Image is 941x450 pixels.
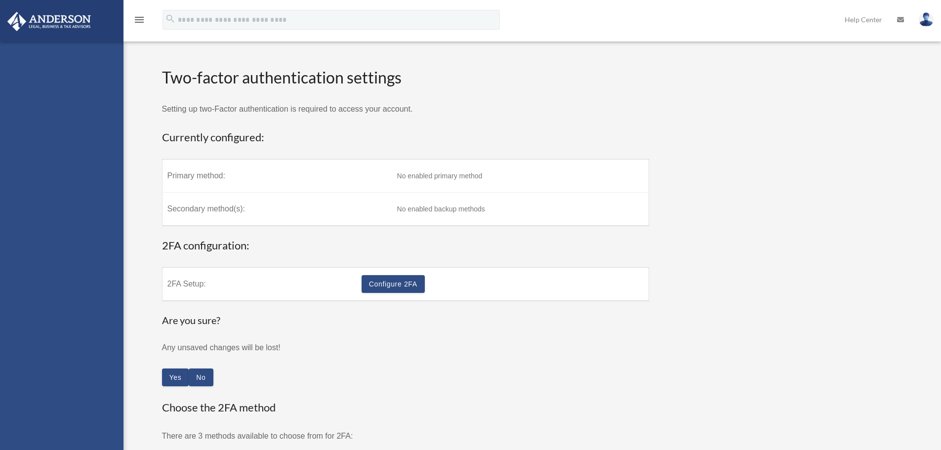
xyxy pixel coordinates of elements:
img: User Pic [919,12,934,27]
h3: Currently configured: [162,130,650,145]
td: No enabled primary method [392,160,649,193]
h4: Are you sure? [162,313,374,327]
label: 2FA Setup: [167,276,352,292]
td: No enabled backup methods [392,193,649,226]
a: menu [133,17,145,26]
img: Anderson Advisors Platinum Portal [4,12,94,31]
i: menu [133,14,145,26]
button: Close this dialog window [189,368,213,386]
i: search [165,13,176,24]
p: Any unsaved changes will be lost! [162,341,374,355]
h2: Two-factor authentication settings [162,67,650,89]
a: Configure 2FA [362,275,425,293]
p: Setting up two-Factor authentication is required to access your account. [162,102,650,116]
label: Primary method: [167,168,387,184]
h3: Choose the 2FA method [162,400,650,415]
h3: 2FA configuration: [162,238,650,253]
button: Close this dialog window and the wizard [162,368,189,386]
label: Secondary method(s): [167,201,387,217]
